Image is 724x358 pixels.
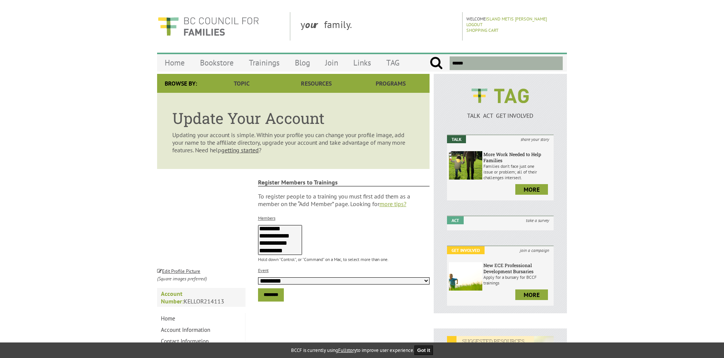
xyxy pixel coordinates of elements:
[515,246,554,254] i: join a campaign
[157,268,200,274] small: Edit Profile Picture
[157,288,246,307] p: KELLOR214113
[157,93,430,169] article: Updating your account is simple. Within your profile you can change your profile image, add your ...
[294,12,463,41] div: y family.
[354,74,428,93] a: Programs
[447,336,534,346] em: SUGGESTED RESOURCES
[258,178,430,186] strong: Register Members to Trainings
[430,56,443,70] input: Submit
[483,262,552,274] h6: New ECE Professional Development Bursaries
[157,336,245,347] a: Contact Information
[338,347,356,353] a: Fullstory
[447,104,554,119] a: TALK ACT GET INVOLVED
[318,54,346,72] a: Join
[447,246,485,254] em: Get Involved
[515,289,548,300] a: more
[466,81,534,110] img: BCCF's TAG Logo
[157,275,207,282] i: (Square images preferred)
[379,54,407,72] a: TAG
[486,16,547,22] a: Island Metis [PERSON_NAME]
[466,22,483,27] a: Logout
[157,54,192,72] a: Home
[521,216,554,224] i: take a survey
[466,16,565,22] p: Welcome
[466,27,499,33] a: Shopping Cart
[157,324,245,336] a: Account Information
[516,135,554,143] i: share your story
[157,74,205,93] div: Browse By:
[205,74,279,93] a: Topic
[414,345,433,355] button: Got it
[258,256,430,262] p: Hold down "Control", or "Command" on a Mac, to select more than one.
[157,313,245,324] a: Home
[483,163,552,180] p: Families don’t face just one issue or problem; all of their challenges intersect.
[241,54,287,72] a: Trainings
[258,215,275,221] label: Members
[157,267,200,274] a: Edit Profile Picture
[279,74,353,93] a: Resources
[483,151,552,163] h6: More Work Needed to Help Families
[447,216,464,224] em: Act
[221,146,259,154] a: getting started
[172,108,414,128] h1: Update Your Account
[515,184,548,195] a: more
[447,135,466,143] em: Talk
[161,290,184,305] strong: Account Number:
[287,54,318,72] a: Blog
[305,18,324,31] strong: our
[379,200,406,208] a: more tips?
[192,54,241,72] a: Bookstore
[346,54,379,72] a: Links
[483,274,552,286] p: Apply for a bursary for BCCF trainings
[447,112,554,119] p: TALK ACT GET INVOLVED
[258,267,269,273] label: Event
[258,192,430,208] p: To register people to a training you must first add them as a member on the “Add Member” page. Lo...
[157,12,260,41] img: BC Council for FAMILIES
